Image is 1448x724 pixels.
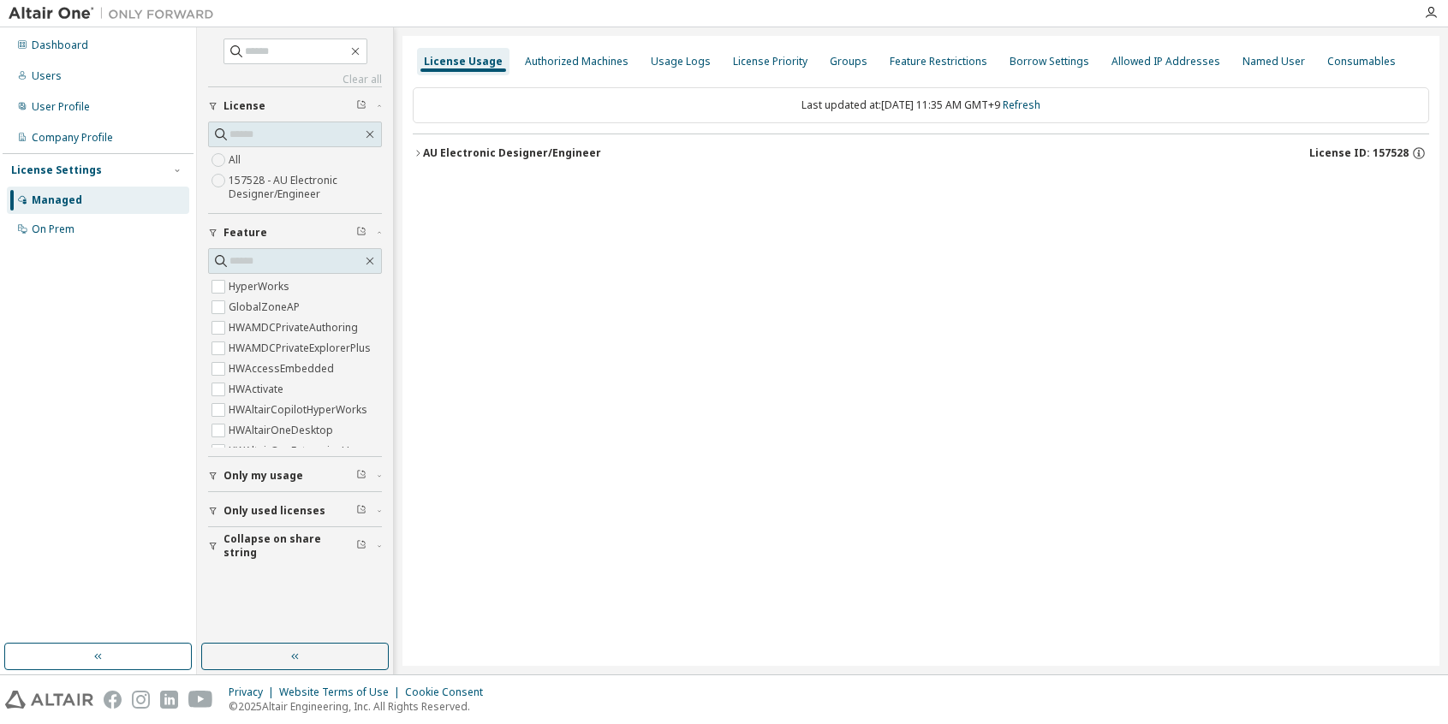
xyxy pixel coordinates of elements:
div: License Usage [424,55,503,68]
div: Managed [32,193,82,207]
img: instagram.svg [132,691,150,709]
label: HWAltairOneDesktop [229,420,337,441]
label: HWAMDCPrivateExplorerPlus [229,338,374,359]
div: Groups [830,55,867,68]
div: On Prem [32,223,74,236]
img: altair_logo.svg [5,691,93,709]
div: Dashboard [32,39,88,52]
div: Borrow Settings [1010,55,1089,68]
div: Last updated at: [DATE] 11:35 AM GMT+9 [413,87,1429,123]
label: HWActivate [229,379,287,400]
label: All [229,150,244,170]
img: Altair One [9,5,223,22]
button: Collapse on share string [208,527,382,565]
label: GlobalZoneAP [229,297,303,317]
a: Refresh [1003,98,1040,112]
label: 157528 - AU Electronic Designer/Engineer [229,170,382,205]
div: Company Profile [32,131,113,145]
span: Only my usage [223,469,303,483]
div: Website Terms of Use [279,685,405,699]
div: Named User [1242,55,1305,68]
label: HWAltairCopilotHyperWorks [229,400,371,420]
img: linkedin.svg [160,691,178,709]
span: Collapse on share string [223,532,356,560]
div: Consumables [1327,55,1396,68]
span: Clear filter [356,226,366,240]
div: License Settings [11,163,102,177]
img: youtube.svg [188,691,213,709]
label: HWAccessEmbedded [229,359,337,379]
span: License ID: 157528 [1309,146,1409,160]
button: AU Electronic Designer/EngineerLicense ID: 157528 [413,134,1429,172]
span: Clear filter [356,504,366,518]
span: Only used licenses [223,504,325,518]
div: AU Electronic Designer/Engineer [423,146,601,160]
div: Feature Restrictions [890,55,987,68]
img: facebook.svg [104,691,122,709]
label: HWAltairOneEnterpriseUser [229,441,369,461]
a: Clear all [208,73,382,86]
span: License [223,99,265,113]
p: © 2025 Altair Engineering, Inc. All Rights Reserved. [229,699,493,714]
span: Clear filter [356,469,366,483]
div: Privacy [229,685,279,699]
div: Cookie Consent [405,685,493,699]
button: Feature [208,214,382,252]
span: Feature [223,226,267,240]
div: User Profile [32,100,90,114]
div: Usage Logs [651,55,711,68]
div: License Priority [733,55,807,68]
label: HyperWorks [229,276,293,297]
button: Only my usage [208,457,382,495]
button: Only used licenses [208,492,382,530]
span: Clear filter [356,99,366,113]
span: Clear filter [356,539,366,553]
button: License [208,87,382,125]
div: Authorized Machines [525,55,629,68]
label: HWAMDCPrivateAuthoring [229,317,361,338]
div: Allowed IP Addresses [1111,55,1220,68]
div: Users [32,69,62,83]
